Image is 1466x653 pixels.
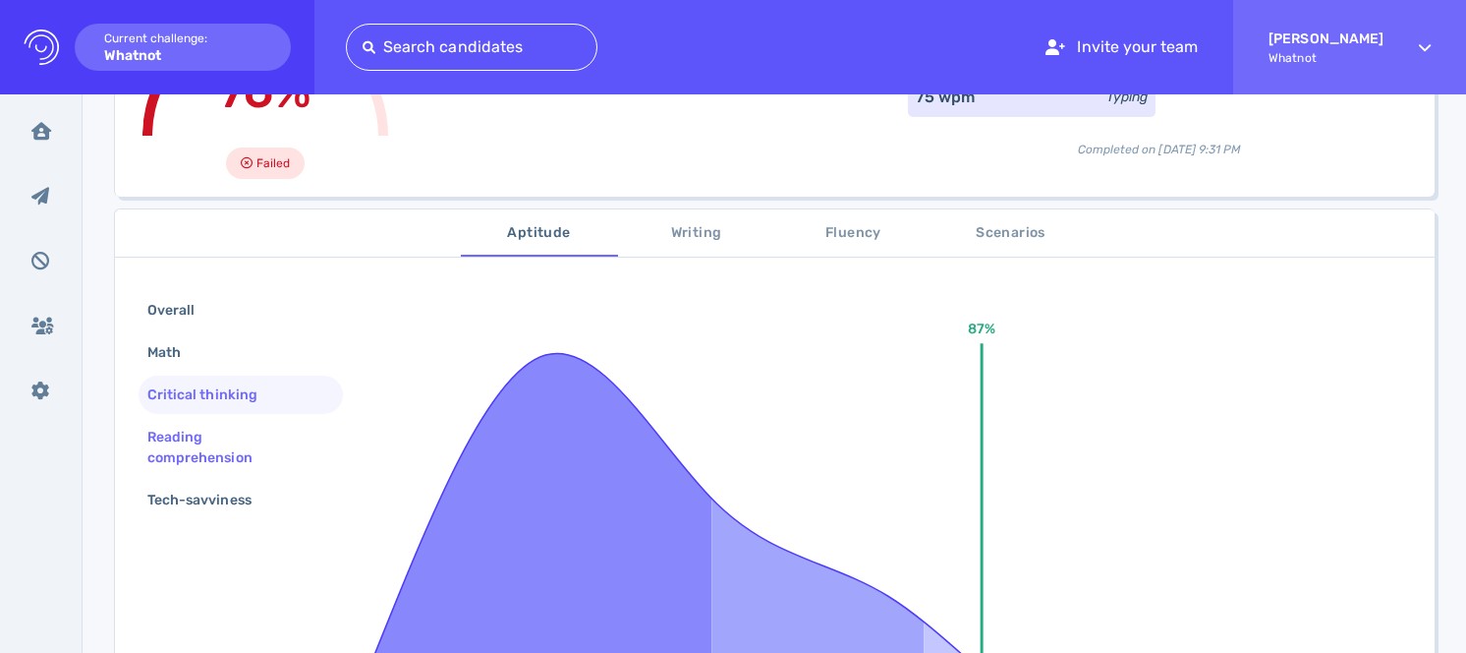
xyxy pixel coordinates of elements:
div: Overall [143,296,218,325]
div: Math [143,338,204,367]
strong: [PERSON_NAME] [1269,30,1383,47]
span: Scenarios [944,221,1078,246]
span: Writing [630,221,763,246]
text: 87% [969,321,996,337]
span: Whatnot [1269,51,1383,65]
div: Tech-savviness [143,486,275,514]
div: Completed on [DATE] 9:31 PM [908,125,1411,158]
span: Failed [256,151,290,175]
div: Reading comprehension [143,423,322,472]
span: Fluency [787,221,921,246]
div: Typing [1106,87,1148,107]
div: Critical thinking [143,381,281,409]
span: Aptitude [473,221,606,246]
div: 75 wpm [916,86,975,109]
